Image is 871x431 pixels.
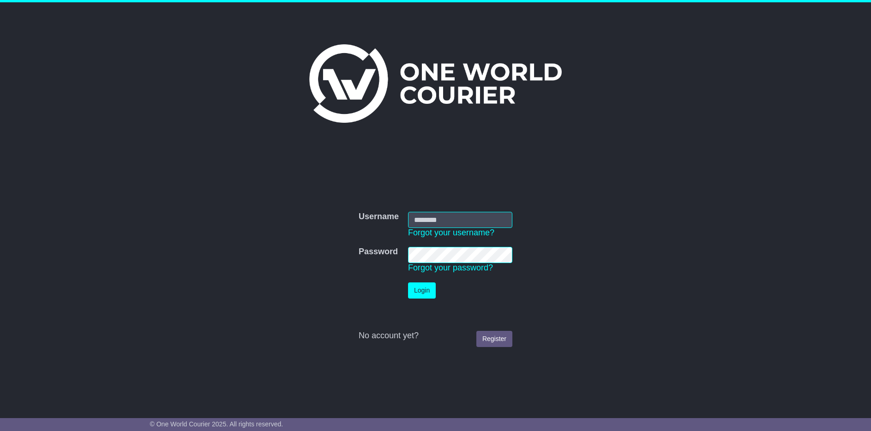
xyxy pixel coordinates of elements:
label: Password [359,247,398,257]
a: Forgot your password? [408,263,493,272]
div: No account yet? [359,331,512,341]
a: Forgot your username? [408,228,494,237]
button: Login [408,282,436,299]
span: © One World Courier 2025. All rights reserved. [150,420,283,428]
img: One World [309,44,561,123]
a: Register [476,331,512,347]
label: Username [359,212,399,222]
